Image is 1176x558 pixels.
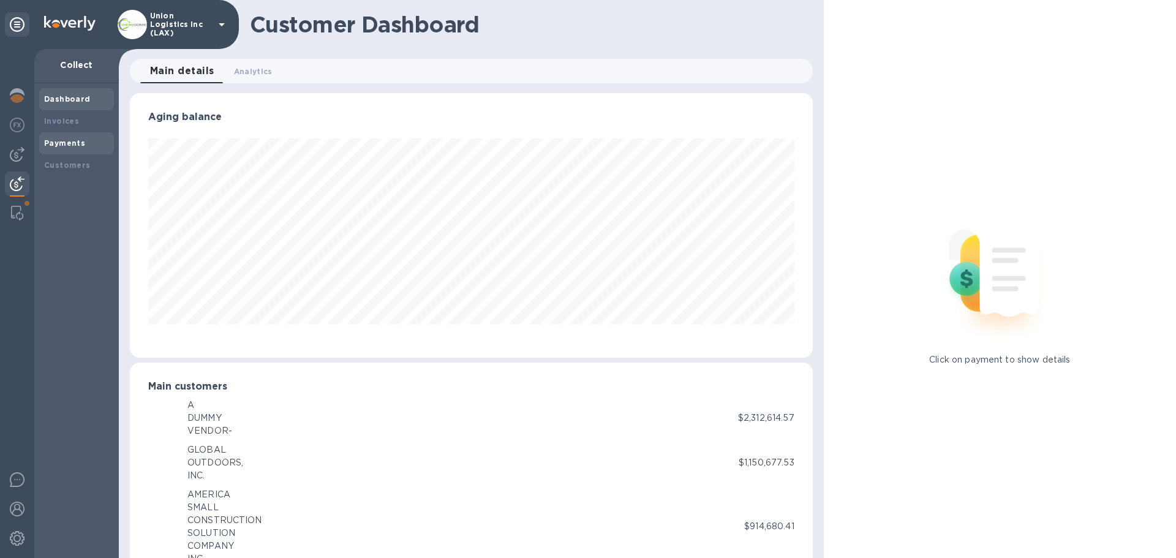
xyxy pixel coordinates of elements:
[738,412,794,424] p: $2,312,614.57
[187,399,232,412] div: A
[5,12,29,37] div: Unpin categories
[150,12,211,37] p: Union Logistics Inc (LAX)
[250,12,804,37] h1: Customer Dashboard
[44,116,79,126] b: Invoices
[234,65,273,78] span: Analytics
[187,514,262,527] div: CONSTRUCTION
[187,424,232,437] div: VENDOR-
[187,527,262,540] div: SOLUTION
[10,118,24,132] img: Foreign exchange
[744,520,794,533] p: $914,680.41
[148,381,794,393] h3: Main customers
[44,16,96,31] img: Logo
[187,469,243,482] div: INC.
[148,111,794,123] h3: Aging balance
[187,443,243,456] div: GLOBAL
[150,62,214,80] span: Main details
[929,353,1070,366] p: Click on payment to show details
[44,138,85,148] b: Payments
[44,94,91,104] b: Dashboard
[187,540,262,552] div: COMPANY
[187,412,232,424] div: DUMMY
[187,501,262,514] div: SMALL
[187,456,243,469] div: OUTDOORS,
[187,488,262,501] div: AMERICA
[44,160,91,170] b: Customers
[739,456,794,469] p: $1,150,677.53
[44,59,109,71] p: Collect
